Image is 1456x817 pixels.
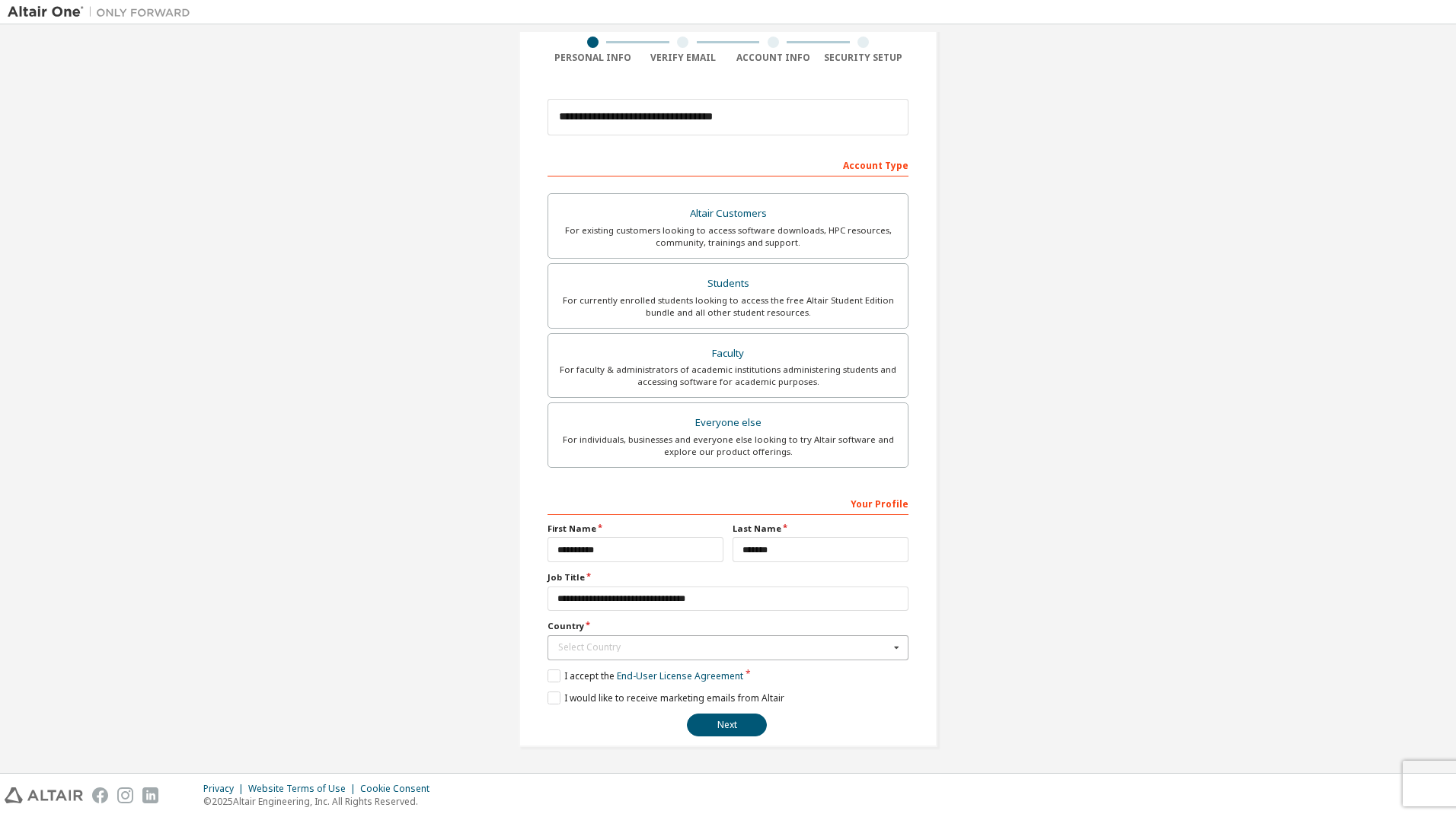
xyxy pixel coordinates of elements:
div: Students [557,273,899,294]
img: altair_logo.svg [5,787,83,803]
label: Country [548,620,908,632]
div: For existing customers looking to access software downloads, HPC resources, community, trainings ... [557,224,899,249]
div: Privacy [203,783,248,795]
button: Next [687,714,767,736]
div: Faculty [557,343,899,364]
label: First Name [548,523,723,535]
div: Select Country [558,643,889,652]
div: Account Type [548,152,908,176]
img: Altair One [8,5,198,20]
div: For faculty & administrators of academic institutions administering students and accessing softwa... [557,364,899,388]
div: Account Info [728,52,819,64]
div: Verify Email [638,52,729,64]
p: © 2025 Altair Engineering, Inc. All Rights Reserved. [203,795,439,808]
img: facebook.svg [92,787,108,803]
div: Your Profile [548,491,908,515]
div: Cookie Consent [360,783,439,795]
div: Personal Info [548,52,638,64]
img: instagram.svg [117,787,133,803]
img: linkedin.svg [142,787,158,803]
label: Last Name [733,523,908,535]
div: Website Terms of Use [248,783,360,795]
div: Security Setup [819,52,909,64]
label: Job Title [548,571,908,583]
div: For individuals, businesses and everyone else looking to try Altair software and explore our prod... [557,434,899,458]
label: I would like to receive marketing emails from Altair [548,691,784,704]
label: I accept the [548,669,743,682]
div: For currently enrolled students looking to access the free Altair Student Edition bundle and all ... [557,294,899,319]
div: Altair Customers [557,203,899,224]
a: End-User License Agreement [617,669,743,682]
div: Everyone else [557,412,899,434]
